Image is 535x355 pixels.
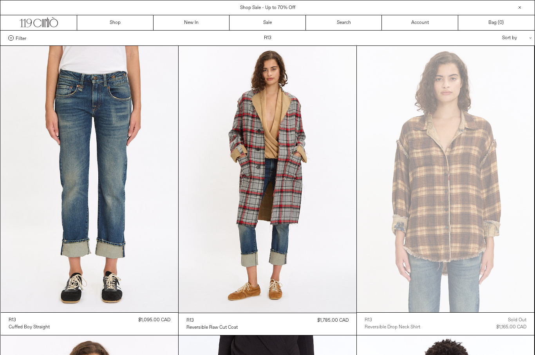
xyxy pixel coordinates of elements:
[365,317,372,324] div: R13
[186,324,238,331] a: Reversible Raw Cut Coat
[9,317,16,324] div: R13
[138,317,170,324] div: $1,095.00 CAD
[499,20,502,26] span: 0
[1,46,179,312] img: R13 Cuffed Boy Straight in adelaide stretch selvedge blue
[357,46,535,312] img: R13 Reversible Drop Neck Shirt in plaid khaki floral
[9,324,50,331] a: Cuffed Boy Straight
[9,317,50,324] a: R13
[499,19,504,26] span: )
[365,324,420,331] a: Reversible Drop Neck Shirt
[508,317,526,324] div: Sold out
[456,31,527,45] div: Sort by
[365,317,420,324] a: R13
[16,35,26,41] span: Filter
[154,15,230,30] a: New In
[186,317,194,324] div: R13
[186,317,238,324] a: R13
[382,15,458,30] a: Account
[240,5,295,11] a: Shop Sale - Up to 70% Off
[230,15,306,30] a: Sale
[306,15,382,30] a: Search
[77,15,154,30] a: Shop
[179,46,356,313] img: R13 Reversible Raw Cut Coat in red/grey plaid
[458,15,535,30] a: Bag ()
[317,317,349,324] div: $1,785.00 CAD
[496,324,526,331] div: $1,165.00 CAD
